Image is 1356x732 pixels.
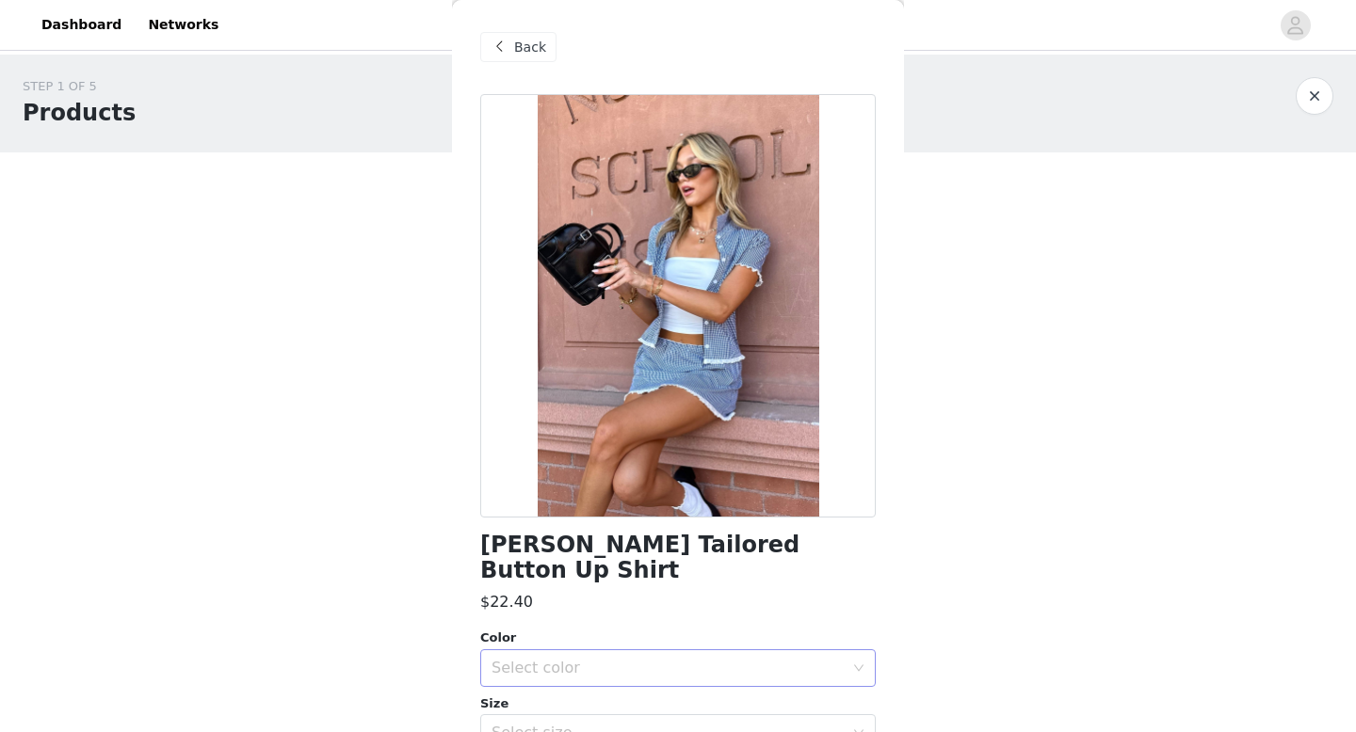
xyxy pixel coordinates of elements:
h1: [PERSON_NAME] Tailored Button Up Shirt [480,533,876,583]
a: Networks [137,4,230,46]
span: Back [514,38,546,57]
h1: Products [23,96,136,130]
div: avatar [1286,10,1304,40]
div: Color [480,629,876,647]
div: STEP 1 OF 5 [23,77,136,96]
a: Dashboard [30,4,133,46]
div: Size [480,694,876,713]
div: Select color [492,659,844,677]
h3: $22.40 [480,591,533,613]
i: icon: down [853,662,864,676]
